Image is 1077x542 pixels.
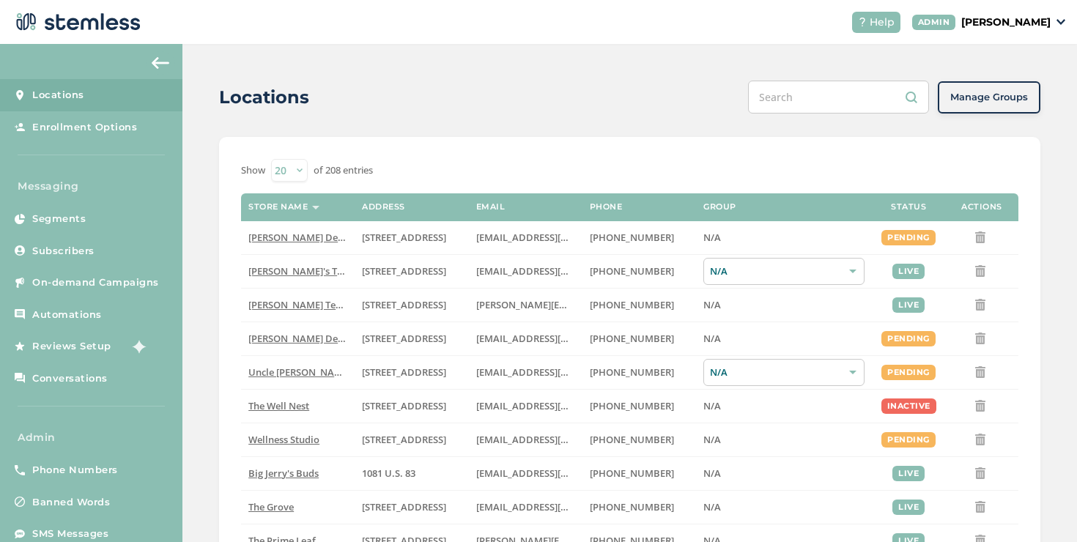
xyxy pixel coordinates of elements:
[748,81,929,114] input: Search
[362,433,446,446] span: [STREET_ADDRESS]
[248,434,347,446] label: Wellness Studio
[912,15,956,30] div: ADMIN
[892,466,925,481] div: live
[362,333,461,345] label: 17523 Ventura Boulevard
[248,366,347,379] label: Uncle Herb’s King Circle
[248,501,347,513] label: The Grove
[362,265,461,278] label: 123 East Main Street
[590,264,674,278] span: [PHONE_NUMBER]
[590,333,689,345] label: (818) 561-0790
[590,299,689,311] label: (503) 332-4545
[32,244,95,259] span: Subscribers
[476,467,636,480] span: [EMAIL_ADDRESS][DOMAIN_NAME]
[362,500,446,513] span: [STREET_ADDRESS]
[219,84,309,111] h2: Locations
[590,434,689,446] label: (269) 929-8463
[590,231,674,244] span: [PHONE_NUMBER]
[870,15,895,30] span: Help
[476,400,575,412] label: vmrobins@gmail.com
[945,193,1018,221] th: Actions
[590,501,689,513] label: (619) 600-1269
[703,231,865,244] label: N/A
[32,275,159,290] span: On-demand Campaigns
[248,399,309,412] span: The Well Nest
[938,81,1040,114] button: Manage Groups
[362,264,446,278] span: [STREET_ADDRESS]
[362,231,461,244] label: 17523 Ventura Boulevard
[248,500,294,513] span: The Grove
[362,299,461,311] label: 5241 Center Boulevard
[881,398,936,414] div: inactive
[590,202,623,212] label: Phone
[362,434,461,446] label: 123 Main Street
[703,501,865,513] label: N/A
[314,163,373,178] label: of 208 entries
[590,365,674,379] span: [PHONE_NUMBER]
[362,400,461,412] label: 1005 4th Avenue
[476,265,575,278] label: brianashen@gmail.com
[881,432,936,448] div: pending
[476,365,636,379] span: [EMAIL_ADDRESS][DOMAIN_NAME]
[476,333,575,345] label: arman91488@gmail.com
[362,366,461,379] label: 209 King Circle
[476,298,711,311] span: [PERSON_NAME][EMAIL_ADDRESS][DOMAIN_NAME]
[32,527,108,541] span: SMS Messages
[476,231,636,244] span: [EMAIL_ADDRESS][DOMAIN_NAME]
[32,463,118,478] span: Phone Numbers
[476,399,636,412] span: [EMAIL_ADDRESS][DOMAIN_NAME]
[32,212,86,226] span: Segments
[362,467,415,480] span: 1081 U.S. 83
[703,299,865,311] label: N/A
[961,15,1051,30] p: [PERSON_NAME]
[248,467,347,480] label: Big Jerry's Buds
[476,264,636,278] span: [EMAIL_ADDRESS][DOMAIN_NAME]
[362,231,446,244] span: [STREET_ADDRESS]
[362,501,461,513] label: 8155 Center Street
[881,230,936,245] div: pending
[248,299,347,311] label: Swapnil Test store
[703,400,865,412] label: N/A
[248,231,363,244] span: [PERSON_NAME] Delivery
[703,202,736,212] label: Group
[32,339,111,354] span: Reviews Setup
[590,399,674,412] span: [PHONE_NUMBER]
[590,433,674,446] span: [PHONE_NUMBER]
[590,265,689,278] label: (503) 804-9208
[248,467,319,480] span: Big Jerry's Buds
[248,202,308,212] label: Store name
[122,332,152,361] img: glitter-stars-b7820f95.gif
[32,495,110,510] span: Banned Words
[590,467,689,480] label: (580) 539-1118
[590,467,674,480] span: [PHONE_NUMBER]
[476,332,636,345] span: [EMAIL_ADDRESS][DOMAIN_NAME]
[1056,19,1065,25] img: icon_down-arrow-small-66adaf34.svg
[312,206,319,209] img: icon-sort-1e1d7615.svg
[476,202,506,212] label: Email
[881,331,936,346] div: pending
[892,500,925,515] div: live
[248,365,407,379] span: Uncle [PERSON_NAME]’s King Circle
[1004,472,1077,542] iframe: Chat Widget
[248,265,347,278] label: Brian's Test Store
[248,332,371,345] span: [PERSON_NAME] Delivery 4
[892,264,925,279] div: live
[476,299,575,311] label: swapnil@stemless.co
[476,231,575,244] label: arman91488@gmail.com
[590,298,674,311] span: [PHONE_NUMBER]
[590,500,674,513] span: [PHONE_NUMBER]
[32,371,108,386] span: Conversations
[241,163,265,178] label: Show
[32,88,84,103] span: Locations
[950,90,1028,105] span: Manage Groups
[362,399,446,412] span: [STREET_ADDRESS]
[703,359,865,386] div: N/A
[590,332,674,345] span: [PHONE_NUMBER]
[362,467,461,480] label: 1081 U.S. 83
[590,231,689,244] label: (818) 561-0790
[476,434,575,446] label: vmrobins@gmail.com
[248,231,347,244] label: Hazel Delivery
[590,366,689,379] label: (907) 330-7833
[362,365,446,379] span: [STREET_ADDRESS]
[12,7,141,37] img: logo-dark-0685b13c.svg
